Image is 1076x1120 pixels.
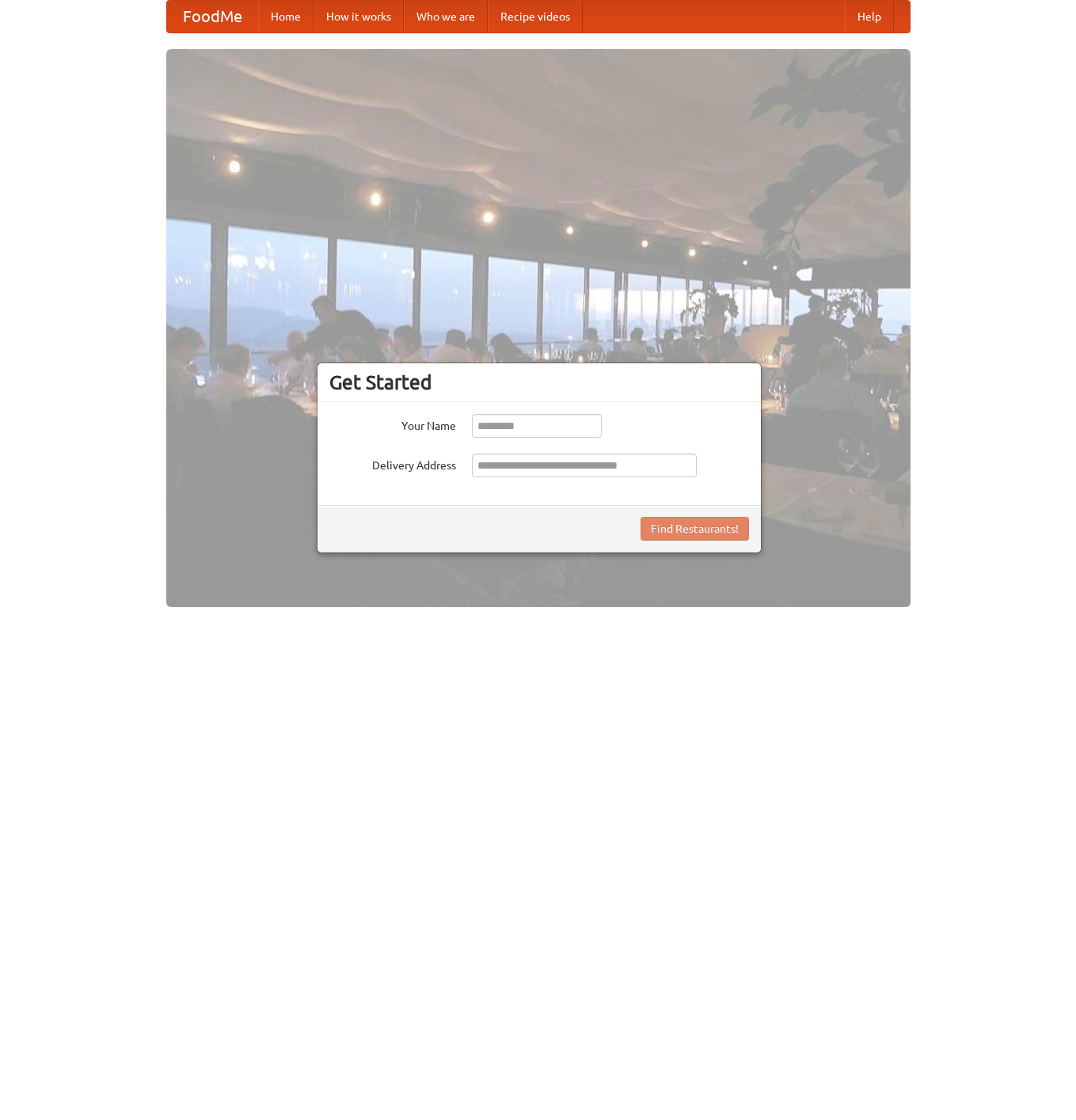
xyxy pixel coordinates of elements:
[488,1,583,32] a: Recipe videos
[314,1,404,32] a: How it works
[329,454,456,473] label: Delivery Address
[641,517,749,541] button: Find Restaurants!
[404,1,488,32] a: Who we are
[845,1,894,32] a: Help
[329,370,749,394] h3: Get Started
[167,1,258,32] a: FoodMe
[329,414,456,434] label: Your Name
[258,1,314,32] a: Home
